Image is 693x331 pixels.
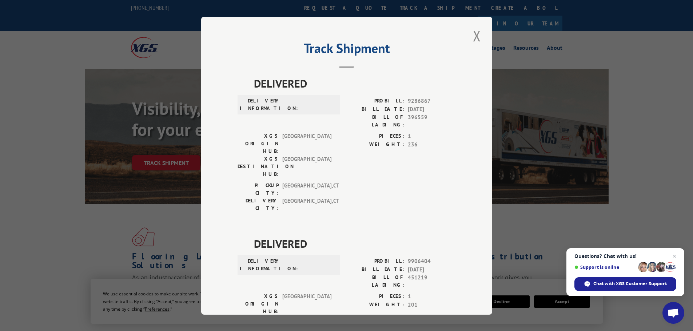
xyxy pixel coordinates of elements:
[282,155,331,178] span: [GEOGRAPHIC_DATA]
[347,265,404,274] label: BILL DATE:
[408,113,456,129] span: 396559
[408,300,456,309] span: 201
[574,253,676,259] span: Questions? Chat with us!
[593,280,667,287] span: Chat with XGS Customer Support
[347,132,404,141] label: PIECES:
[282,197,331,212] span: [GEOGRAPHIC_DATA] , CT
[347,300,404,309] label: WEIGHT:
[662,302,684,324] a: Open chat
[471,26,483,46] button: Close modal
[238,43,456,57] h2: Track Shipment
[240,97,281,112] label: DELIVERY INFORMATION:
[408,97,456,105] span: 9286867
[238,292,279,315] label: XGS ORIGIN HUB:
[282,292,331,315] span: [GEOGRAPHIC_DATA]
[347,274,404,289] label: BILL OF LADING:
[238,182,279,197] label: PICKUP CITY:
[254,235,456,252] span: DELIVERED
[240,257,281,273] label: DELIVERY INFORMATION:
[238,155,279,178] label: XGS DESTINATION HUB:
[408,257,456,266] span: 9906404
[347,105,404,113] label: BILL DATE:
[347,140,404,149] label: WEIGHT:
[408,140,456,149] span: 236
[238,132,279,155] label: XGS ORIGIN HUB:
[408,265,456,274] span: [DATE]
[347,257,404,266] label: PROBILL:
[574,265,636,270] span: Support is online
[574,277,676,291] span: Chat with XGS Customer Support
[408,132,456,141] span: 1
[254,75,456,92] span: DELIVERED
[238,197,279,212] label: DELIVERY CITY:
[347,113,404,129] label: BILL OF LADING:
[347,292,404,301] label: PIECES:
[408,292,456,301] span: 1
[282,132,331,155] span: [GEOGRAPHIC_DATA]
[408,105,456,113] span: [DATE]
[408,274,456,289] span: 451219
[282,182,331,197] span: [GEOGRAPHIC_DATA] , CT
[347,97,404,105] label: PROBILL:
